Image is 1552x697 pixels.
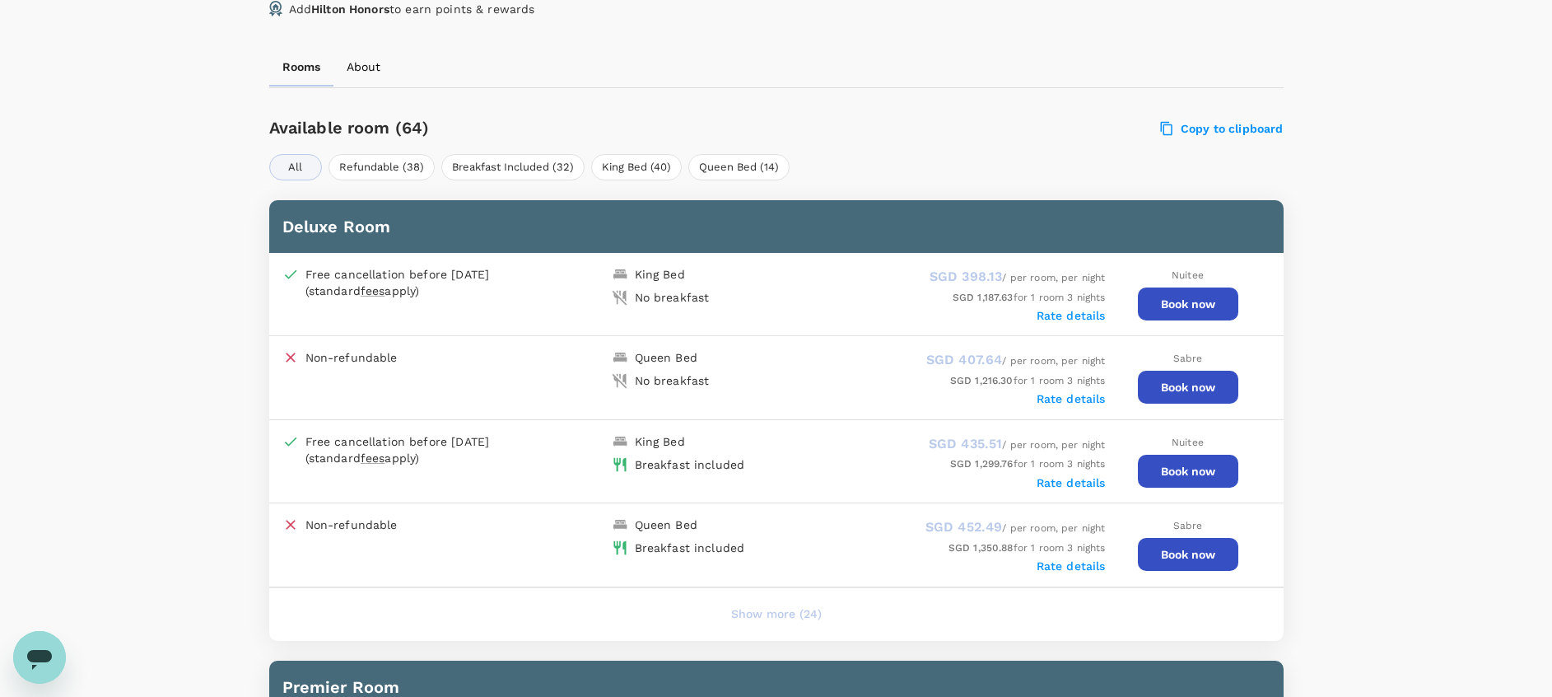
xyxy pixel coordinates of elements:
[929,436,1003,451] span: SGD 435.51
[305,349,398,366] p: Non-refundable
[305,266,528,299] div: Free cancellation before [DATE] (standard apply)
[950,375,1014,386] span: SGD 1,216.30
[1037,559,1106,573] label: Rate details
[347,58,380,75] p: About
[950,458,1014,470] span: SGD 1,299.76
[1037,392,1106,405] label: Rate details
[1037,476,1106,489] label: Rate details
[612,433,628,450] img: king-bed-icon
[1138,455,1238,488] button: Book now
[1037,309,1106,322] label: Rate details
[953,292,1106,303] span: for 1 room 3 nights
[635,433,685,450] div: King Bed
[635,517,697,533] div: Queen Bed
[1138,371,1238,404] button: Book now
[635,289,710,306] div: No breakfast
[953,292,1014,303] span: SGD 1,187.63
[282,58,320,75] p: Rooms
[688,154,790,180] button: Queen Bed (14)
[591,154,682,180] button: King Bed (40)
[311,2,389,16] span: Hilton Honors
[1172,269,1204,281] span: Nuitee
[282,213,1270,240] h6: Deluxe Room
[635,266,685,283] div: King Bed
[269,115,858,141] h6: Available room (64)
[329,154,435,180] button: Refundable (38)
[612,349,628,366] img: king-bed-icon
[441,154,585,180] button: Breakfast Included (32)
[925,519,1003,535] span: SGD 452.49
[948,542,1014,554] span: SGD 1,350.88
[930,272,1106,283] span: / per room, per night
[708,595,845,634] button: Show more (24)
[635,456,745,473] div: Breakfast included
[13,631,66,684] iframe: Button to launch messaging window
[950,458,1106,470] span: for 1 room 3 nights
[1138,288,1238,320] button: Book now
[635,349,697,366] div: Queen Bed
[929,439,1106,451] span: / per room, per night
[635,372,710,389] div: No breakfast
[926,355,1106,367] span: / per room, per night
[361,284,385,297] span: fees
[925,522,1106,534] span: / per room, per night
[950,375,1106,386] span: for 1 room 3 nights
[930,269,1003,284] span: SGD 398.13
[926,352,1003,367] span: SGD 407.64
[361,451,385,465] span: fees
[635,540,745,556] div: Breakfast included
[1138,538,1238,571] button: Book now
[305,433,528,466] div: Free cancellation before [DATE] (standard apply)
[612,517,628,533] img: king-bed-icon
[1173,520,1203,531] span: Sabre
[1172,437,1204,448] span: Nuitee
[269,154,322,180] button: All
[948,542,1106,554] span: for 1 room 3 nights
[1173,353,1203,364] span: Sabre
[1161,121,1284,136] label: Copy to clipboard
[305,517,398,533] p: Non-refundable
[289,1,535,17] p: Add to earn points & rewards
[612,266,628,283] img: king-bed-icon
